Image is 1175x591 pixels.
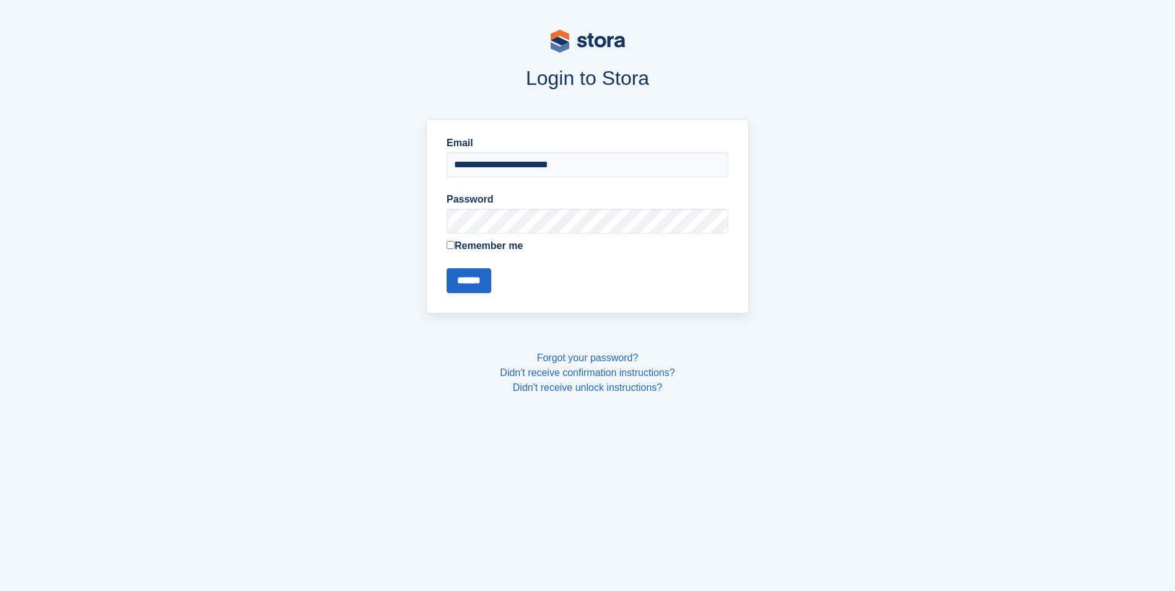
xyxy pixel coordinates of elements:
[447,192,728,207] label: Password
[447,241,455,249] input: Remember me
[551,30,625,53] img: stora-logo-53a41332b3708ae10de48c4981b4e9114cc0af31d8433b30ea865607fb682f29.svg
[190,67,985,89] h1: Login to Stora
[537,352,639,363] a: Forgot your password?
[500,367,675,378] a: Didn't receive confirmation instructions?
[513,382,662,393] a: Didn't receive unlock instructions?
[447,239,728,253] label: Remember me
[447,136,728,151] label: Email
